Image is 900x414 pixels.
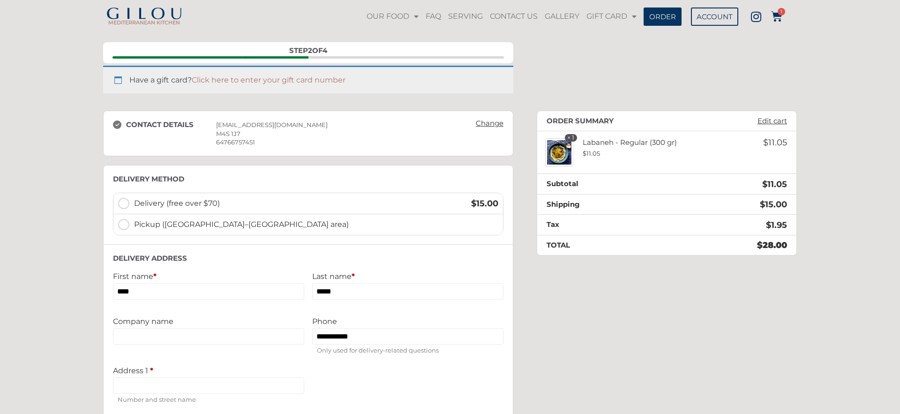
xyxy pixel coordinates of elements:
[216,120,466,129] div: [EMAIL_ADDRESS][DOMAIN_NAME]
[103,20,185,25] h2: MEDITERRANEAN KITCHEN
[364,6,421,27] a: OUR FOOD
[537,194,671,215] th: Shipping
[322,46,327,55] span: 4
[363,6,639,27] nav: Menu
[778,8,785,15] span: 1
[312,317,503,326] label: Phone
[537,215,671,235] th: Tax
[216,129,466,138] div: M4S 1J7
[649,13,676,20] span: ORDER
[757,240,763,250] span: $
[763,137,768,148] span: $
[763,137,787,148] bdi: 11.05
[103,111,513,156] section: Contact details
[583,150,600,157] bdi: 11.05
[760,199,765,210] span: $
[113,394,304,406] span: Number and street name
[471,198,476,209] span: $
[150,366,153,375] abbr: required
[446,6,485,27] a: SERVING
[583,150,586,157] span: $
[471,117,508,130] a: Change: Contact details
[537,235,671,255] th: Total
[112,47,504,54] div: Step of
[771,11,782,22] a: 1
[565,134,577,142] strong: × 1
[766,220,771,230] span: $
[487,6,540,27] a: CONTACT US
[113,120,216,129] h3: Contact details
[573,138,721,158] div: Labaneh - Regular (300 gr)
[471,198,498,209] bdi: 15.00
[113,272,304,281] label: First name
[757,240,787,250] bdi: 28.00
[134,198,461,209] span: Delivery (free over $70)
[113,175,503,183] h3: Delivery method
[134,219,498,230] span: Pickup ([GEOGRAPHIC_DATA]–[GEOGRAPHIC_DATA] area)
[113,254,503,263] h3: Delivery address
[105,8,183,21] img: Gilou Logo
[103,66,513,93] div: Have a gift card?
[537,174,671,195] th: Subtotal
[423,6,443,27] a: FAQ
[308,46,312,55] span: 2
[762,179,767,189] span: $
[312,272,503,281] label: Last name
[113,317,304,326] label: Company name
[545,138,573,166] img: Labaneh
[697,13,733,20] span: ACCOUNT
[691,8,738,26] a: ACCOUNT
[112,56,210,59] span: Contact details
[766,220,787,230] bdi: 1.95
[762,179,787,189] bdi: 11.05
[210,56,308,59] span: Delivery / Pickup address
[542,6,582,27] a: GALLERY
[547,117,614,125] h3: Order summary
[644,8,682,26] a: ORDER
[312,345,503,357] span: Only used for delivery-related questions
[216,138,466,146] div: 64766757451
[113,366,304,375] label: Address 1
[753,117,792,125] a: Edit cart
[760,199,787,210] span: 15.00
[584,6,639,27] a: GIFT CARD
[192,75,345,84] a: Click here to enter your gift card number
